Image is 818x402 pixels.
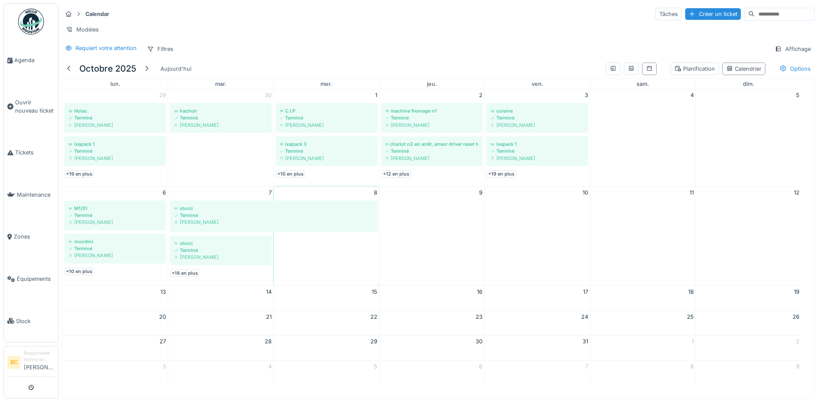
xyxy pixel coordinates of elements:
a: Équipements [4,258,58,300]
td: 8 novembre 2025 [590,361,696,385]
span: Agenda [14,56,55,64]
div: Affichage [771,43,815,55]
a: 8 octobre 2025 [372,187,379,198]
td: 1 novembre 2025 [590,336,696,361]
div: machine fromage n1 [385,107,479,114]
a: 5 octobre 2025 [794,89,801,101]
div: [PERSON_NAME] [385,122,479,129]
td: 18 octobre 2025 [590,286,696,311]
a: 3 novembre 2025 [161,361,168,372]
a: 13 octobre 2025 [159,286,168,298]
a: BC Responsable technicien[PERSON_NAME] [7,350,55,377]
td: 6 novembre 2025 [379,361,485,385]
div: [PERSON_NAME] [69,122,162,129]
a: vendredi [530,79,545,89]
td: 12 octobre 2025 [696,186,801,286]
h5: octobre 2025 [79,63,136,74]
a: lundi [109,79,122,89]
div: storci [174,240,267,247]
td: 7 octobre 2025 [168,186,274,286]
td: 5 novembre 2025 [273,361,379,385]
a: 10 octobre 2025 [581,187,590,198]
a: jeudi [425,79,439,89]
a: 12 octobre 2025 [792,187,801,198]
a: Stock [4,300,58,342]
a: +10 en plus [65,268,94,275]
td: 5 octobre 2025 [696,89,801,186]
div: hachoir [174,107,267,114]
strong: Calendar [82,10,113,18]
a: Agenda [4,39,58,82]
td: 10 octobre 2025 [485,186,590,286]
a: 14 octobre 2025 [264,286,273,298]
div: M1/S1 [69,205,162,212]
div: Terminé [280,148,373,154]
div: [PERSON_NAME] [174,219,373,226]
span: Stock [16,317,55,325]
a: +18 en plus [170,270,199,277]
img: Badge_color-CXgf-gQk.svg [18,9,44,35]
div: [PERSON_NAME] [174,254,267,261]
td: 27 octobre 2025 [63,336,168,361]
td: 4 octobre 2025 [590,89,696,186]
div: cuisine [491,107,584,114]
div: Aujourd'hui [157,63,195,75]
td: 23 octobre 2025 [379,311,485,336]
div: ixapack 3 [280,141,373,148]
a: 1 octobre 2025 [373,89,379,101]
div: Filtres [143,43,177,55]
td: 6 octobre 2025 [63,186,168,286]
div: Requiert votre attention [75,44,137,52]
td: 8 octobre 2025 [273,186,379,286]
a: +10 en plus [276,170,305,178]
a: 4 octobre 2025 [689,89,696,101]
li: BC [7,356,20,369]
div: Tâches [655,8,682,20]
td: 26 octobre 2025 [696,311,801,336]
a: 22 octobre 2025 [369,311,379,323]
td: 21 octobre 2025 [168,311,274,336]
td: 9 novembre 2025 [696,361,801,385]
span: Zones [14,232,55,241]
a: 11 octobre 2025 [688,187,696,198]
td: 15 octobre 2025 [273,286,379,311]
td: 30 octobre 2025 [379,336,485,361]
td: 20 octobre 2025 [63,311,168,336]
a: 23 octobre 2025 [474,311,484,323]
a: 20 octobre 2025 [157,311,168,323]
td: 7 novembre 2025 [485,361,590,385]
div: ixapack 1 [69,141,162,148]
div: [PERSON_NAME] [69,252,162,259]
a: 29 octobre 2025 [369,336,379,347]
td: 2 novembre 2025 [696,336,801,361]
td: 25 octobre 2025 [590,311,696,336]
a: 21 octobre 2025 [264,311,273,323]
td: 2 octobre 2025 [379,89,485,186]
a: 1 novembre 2025 [690,336,696,347]
a: 6 novembre 2025 [477,361,484,372]
div: [PERSON_NAME] [280,122,373,129]
a: mardi [213,79,228,89]
a: dimanche [741,79,756,89]
a: 2 octobre 2025 [477,89,484,101]
a: 25 octobre 2025 [685,311,696,323]
div: [PERSON_NAME] [69,219,162,226]
div: storci [174,205,373,212]
div: Terminé [491,148,584,154]
td: 30 septembre 2025 [168,89,274,186]
div: Terminé [280,114,373,121]
div: Terminé [69,148,162,154]
a: 9 novembre 2025 [794,361,801,372]
div: mondini [69,238,162,245]
td: 19 octobre 2025 [696,286,801,311]
div: Terminé [174,212,373,219]
div: [PERSON_NAME] [280,155,373,162]
a: Ouvrir nouveau ticket [4,82,58,132]
a: 9 octobre 2025 [477,187,484,198]
td: 3 novembre 2025 [63,361,168,385]
a: samedi [635,79,651,89]
td: 13 octobre 2025 [63,286,168,311]
td: 31 octobre 2025 [485,336,590,361]
td: 16 octobre 2025 [379,286,485,311]
div: [PERSON_NAME] [174,122,267,129]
